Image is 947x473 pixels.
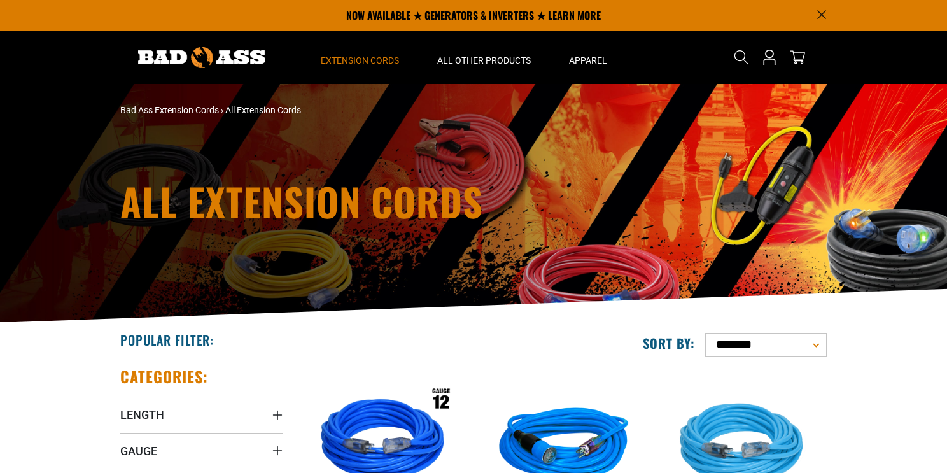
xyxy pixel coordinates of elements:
span: All Other Products [437,55,531,66]
img: Bad Ass Extension Cords [138,47,265,68]
h2: Popular Filter: [120,332,214,348]
span: Gauge [120,444,157,458]
label: Sort by: [643,335,695,351]
summary: Apparel [550,31,626,84]
span: Length [120,407,164,422]
h2: Categories: [120,367,208,386]
summary: Gauge [120,433,283,469]
span: › [221,105,223,115]
a: Bad Ass Extension Cords [120,105,219,115]
summary: Search [731,47,752,67]
h1: All Extension Cords [120,182,585,220]
span: Extension Cords [321,55,399,66]
nav: breadcrumbs [120,104,585,117]
span: Apparel [569,55,607,66]
summary: All Other Products [418,31,550,84]
span: All Extension Cords [225,105,301,115]
summary: Length [120,397,283,432]
summary: Extension Cords [302,31,418,84]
